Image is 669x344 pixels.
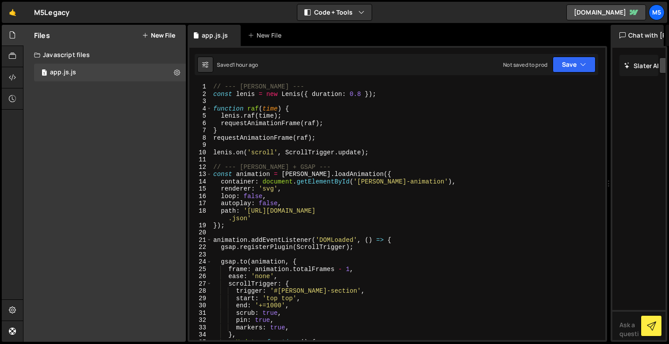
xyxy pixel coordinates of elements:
[142,32,175,39] button: New File
[189,222,212,229] div: 19
[217,61,258,69] div: Saved
[189,207,212,222] div: 18
[189,98,212,105] div: 3
[189,310,212,317] div: 31
[189,237,212,244] div: 21
[248,31,285,40] div: New File
[297,4,372,20] button: Code + Tools
[2,2,23,23] a: 🤙
[566,4,646,20] a: [DOMAIN_NAME]
[189,156,212,164] div: 11
[189,112,212,120] div: 5
[189,120,212,127] div: 6
[189,200,212,207] div: 17
[189,251,212,259] div: 23
[202,31,228,40] div: app.js.js
[189,185,212,193] div: 15
[189,134,212,142] div: 8
[34,31,50,40] h2: Files
[23,46,186,64] div: Javascript files
[503,61,547,69] div: Not saved to prod
[611,25,664,46] div: Chat with [PERSON_NAME]
[34,64,186,81] div: 17055/46915.js
[189,317,212,324] div: 32
[189,302,212,310] div: 30
[189,258,212,266] div: 24
[189,280,212,288] div: 27
[42,70,47,77] span: 1
[189,127,212,134] div: 7
[189,273,212,280] div: 26
[189,149,212,157] div: 10
[649,4,665,20] a: M5
[34,7,69,18] div: M5Legacy
[189,171,212,178] div: 13
[189,178,212,186] div: 14
[189,193,212,200] div: 16
[50,69,76,76] div: app.js.js
[189,331,212,339] div: 34
[189,164,212,171] div: 12
[189,266,212,273] div: 25
[189,83,212,91] div: 1
[233,61,258,69] div: 1 hour ago
[624,61,659,70] h2: Slater AI
[189,295,212,302] div: 29
[553,57,596,73] button: Save
[189,244,212,251] div: 22
[189,287,212,295] div: 28
[189,105,212,113] div: 4
[189,141,212,149] div: 9
[189,229,212,237] div: 20
[189,324,212,332] div: 33
[189,91,212,98] div: 2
